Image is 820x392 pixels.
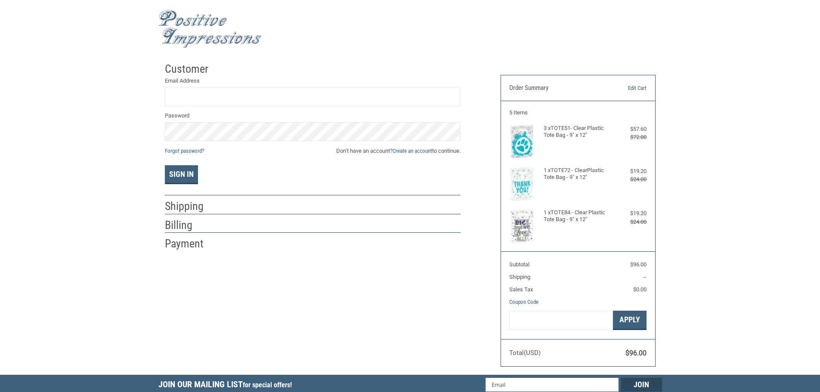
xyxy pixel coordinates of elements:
h2: Customer [165,62,215,76]
span: Don’t have an account? to continue. [336,147,461,155]
div: $57.60 [612,125,647,133]
label: Email Address [165,77,461,85]
h4: 1 x TOTE84 - Clear Plastic Tote Bag - 9" x 12" [544,209,610,223]
h2: Payment [165,237,215,251]
span: for special offers! [243,381,292,389]
h4: 3 x TOTE51- Clear Plastic Tote Bag - 9" x 12" [544,125,610,139]
span: Shipping [509,274,530,280]
div: $19.20 [612,209,647,218]
span: $0.00 [633,286,647,293]
span: Sales Tax [509,286,533,293]
h2: Shipping [165,199,215,213]
button: Apply [613,311,647,330]
input: Email [486,378,619,392]
h4: 1 x TOTE72 - ClearPlastic Tote Bag - 9" x 12" [544,167,610,181]
button: Sign In [165,165,198,184]
img: Positive Impressions [158,10,262,48]
span: Total (USD) [509,349,541,357]
h2: Billing [165,218,215,232]
div: $19.20 [612,167,647,176]
span: Subtotal [509,261,529,268]
div: $24.00 [612,218,647,226]
span: -- [643,274,647,280]
input: Join [621,378,662,392]
a: Edit Cart [603,84,647,93]
div: $72.00 [612,133,647,142]
input: Gift Certificate or Coupon Code [509,311,613,330]
span: $96.00 [625,349,647,357]
a: Forgot password? [165,148,204,154]
h3: Order Summary [509,84,603,93]
a: Create an account [393,148,432,154]
span: $96.00 [630,261,647,268]
a: Coupon Code [509,299,538,305]
h3: 5 Items [509,109,647,116]
div: $24.00 [612,175,647,184]
label: Password [165,111,461,120]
